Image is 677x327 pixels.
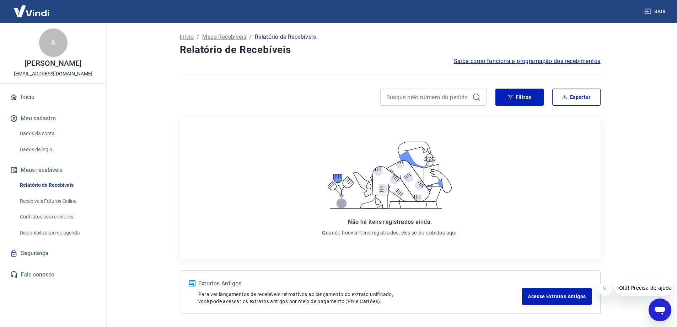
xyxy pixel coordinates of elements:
a: Segurança [9,246,98,261]
a: Fale conosco [9,267,98,283]
p: Quando houver itens registrados, eles serão exibidos aqui. [322,229,458,236]
p: Relatório de Recebíveis [255,33,316,41]
p: Para ver lançamentos de recebíveis retroativos ao lançamento do extrato unificado, você pode aces... [198,291,522,305]
a: Meus Recebíveis [202,33,246,41]
p: Extratos Antigos [198,279,522,288]
a: Contratos com credores [17,210,98,224]
a: Dados de login [17,142,98,157]
a: Início [9,89,98,105]
button: Meus recebíveis [9,162,98,178]
button: Sair [643,5,668,18]
a: Relatório de Recebíveis [17,178,98,192]
img: ícone [189,280,195,286]
button: Filtros [495,89,544,106]
p: [PERSON_NAME] [25,60,81,67]
a: Acesse Extratos Antigos [522,288,591,305]
span: Não há itens registrados ainda. [348,218,432,225]
a: Recebíveis Futuros Online [17,194,98,209]
div: A [39,28,68,57]
a: Saiba como funciona a programação dos recebimentos [454,57,601,65]
p: [EMAIL_ADDRESS][DOMAIN_NAME] [14,70,92,78]
a: Dados da conta [17,126,98,141]
iframe: Mensagem da empresa [615,280,671,296]
p: / [249,33,252,41]
button: Exportar [552,89,601,106]
h4: Relatório de Recebíveis [180,43,601,57]
a: Disponibilização de agenda [17,226,98,240]
p: / [197,33,199,41]
span: Olá! Precisa de ajuda? [4,5,60,11]
input: Busque pelo número do pedido [386,92,469,102]
iframe: Fechar mensagem [598,281,612,296]
a: Início [180,33,194,41]
img: Vindi [9,0,55,22]
iframe: Botão para abrir a janela de mensagens [649,299,671,321]
button: Meu cadastro [9,111,98,126]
